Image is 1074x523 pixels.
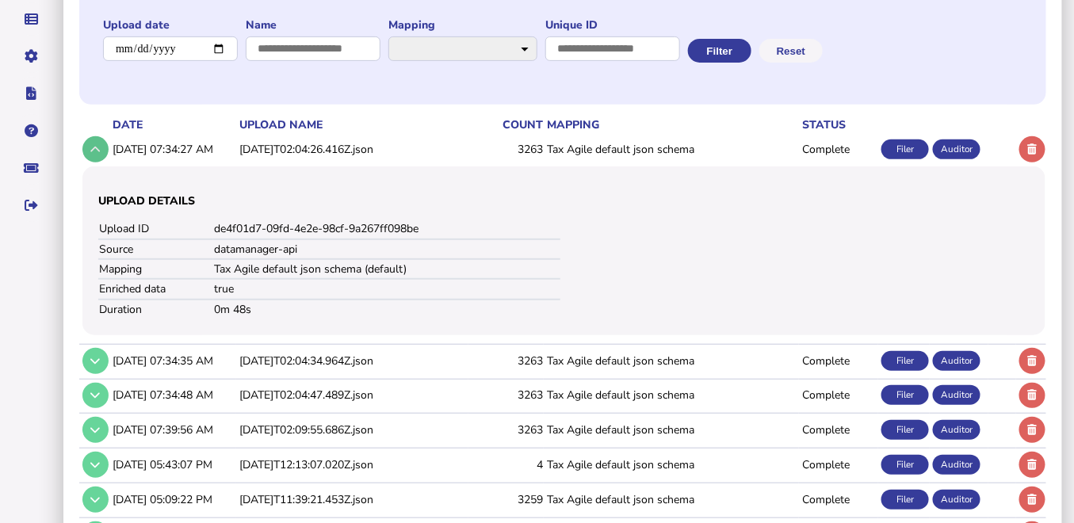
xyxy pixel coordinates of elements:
button: Show/hide row detail [82,487,109,513]
td: 4 [468,449,543,481]
div: Filer [881,420,929,440]
button: Reset [759,39,823,63]
td: Complete [799,449,878,481]
div: Auditor [933,420,980,440]
button: Show/hide row detail [82,383,109,409]
td: Complete [799,483,878,515]
td: Complete [799,344,878,376]
button: Show/hide row detail [82,136,109,162]
button: Show/hide row detail [82,348,109,374]
td: [DATE] 07:34:27 AM [109,133,236,166]
th: mapping [544,116,799,133]
td: Complete [799,133,878,166]
td: [DATE] 05:43:07 PM [109,449,236,481]
div: Filer [881,455,929,475]
td: Complete [799,414,878,446]
td: true [213,279,560,299]
div: Filer [881,351,929,371]
td: [DATE]T12:13:07.020Z.json [236,449,469,481]
td: [DATE]T02:04:47.489Z.json [236,379,469,411]
button: Manage settings [15,40,48,73]
label: Unique ID [545,17,680,32]
td: Duration [98,300,213,319]
th: count [468,116,543,133]
div: Auditor [933,351,980,371]
div: Auditor [933,385,980,405]
button: Data manager [15,2,48,36]
td: Upload ID [98,220,213,239]
td: Mapping [98,259,213,279]
td: 3259 [468,483,543,515]
td: 0m 48s [213,300,560,319]
td: Tax Agile default json schema [544,449,799,481]
button: Delete upload [1019,348,1045,374]
h3: Upload details [98,193,560,208]
button: Delete upload [1019,487,1045,513]
td: de4f01d7-09fd-4e2e-98cf-9a267ff098be [213,220,560,239]
td: [DATE] 05:09:22 PM [109,483,236,515]
th: date [109,116,236,133]
button: Delete upload [1019,383,1045,409]
td: 3263 [468,133,543,166]
td: [DATE]T02:09:55.686Z.json [236,414,469,446]
label: Mapping [388,17,537,32]
button: Show/hide row detail [82,452,109,478]
label: Upload date [103,17,238,32]
button: Delete upload [1019,417,1045,443]
button: Sign out [15,189,48,222]
td: Tax Agile default json schema (default) [213,259,560,279]
div: Auditor [933,490,980,510]
td: Enriched data [98,279,213,299]
td: [DATE] 07:39:56 AM [109,414,236,446]
td: Source [98,239,213,259]
div: Auditor [933,139,980,159]
i: Data manager [25,19,39,20]
th: status [799,116,878,133]
button: Delete upload [1019,452,1045,478]
td: 3263 [468,414,543,446]
td: 3263 [468,379,543,411]
td: Tax Agile default json schema [544,414,799,446]
button: Show/hide row detail [82,417,109,443]
th: upload name [236,116,469,133]
td: datamanager-api [213,239,560,259]
td: [DATE]T11:39:21.453Z.json [236,483,469,515]
button: Delete upload [1019,136,1045,162]
button: Raise a support ticket [15,151,48,185]
td: [DATE] 07:34:35 AM [109,344,236,376]
td: [DATE]T02:04:26.416Z.json [236,133,469,166]
td: [DATE] 07:34:48 AM [109,379,236,411]
div: Filer [881,139,929,159]
label: Name [246,17,380,32]
button: Developer hub links [15,77,48,110]
button: Filter [688,39,751,63]
td: Tax Agile default json schema [544,133,799,166]
td: [DATE]T02:04:34.964Z.json [236,344,469,376]
td: Complete [799,379,878,411]
div: Filer [881,490,929,510]
button: Help pages [15,114,48,147]
div: Filer [881,385,929,405]
td: Tax Agile default json schema [544,483,799,515]
td: 3263 [468,344,543,376]
td: Tax Agile default json schema [544,379,799,411]
div: Auditor [933,455,980,475]
td: Tax Agile default json schema [544,344,799,376]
